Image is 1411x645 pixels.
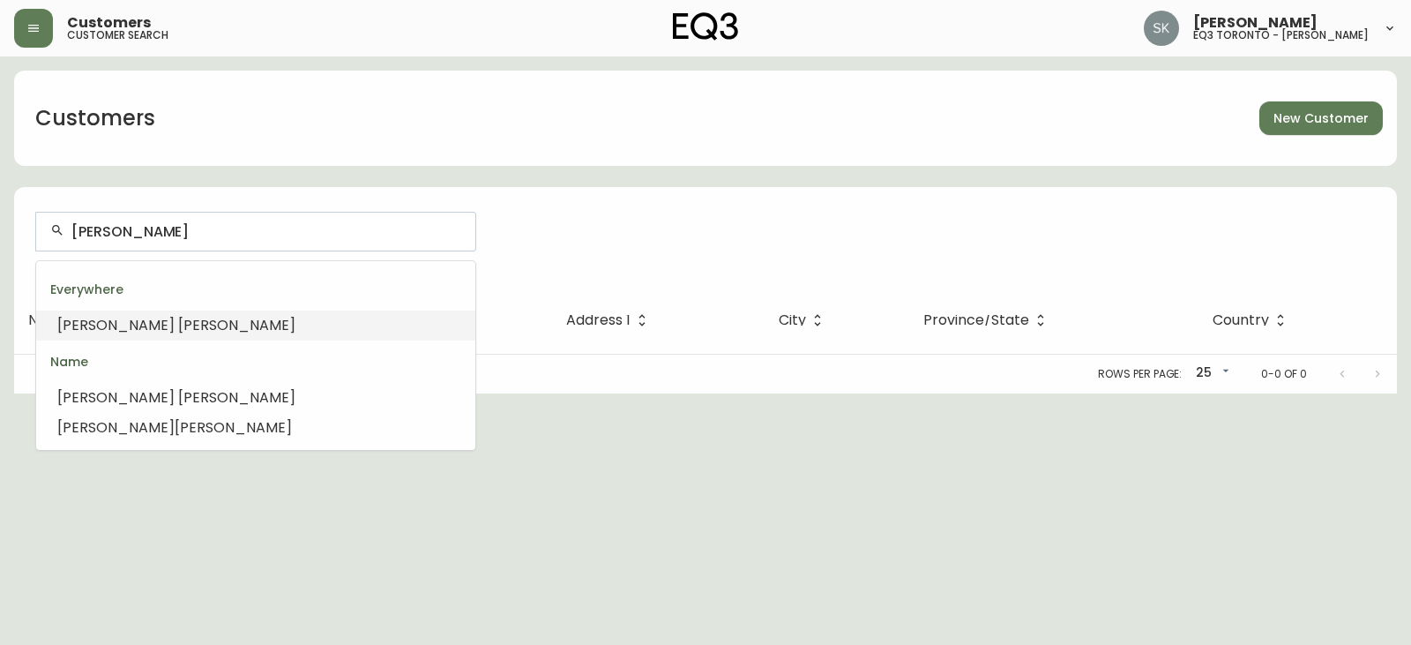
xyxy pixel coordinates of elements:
span: Country [1213,312,1292,328]
h1: Customers [35,103,155,133]
span: New Customer [1273,108,1369,130]
span: [PERSON_NAME] [57,417,175,438]
img: logo [673,12,738,41]
span: Address 1 [566,315,631,326]
span: Name [28,315,70,326]
span: [PERSON_NAME] [178,387,295,408]
p: Rows per page: [1098,366,1182,382]
img: 2f4b246f1aa1d14c63ff9b0999072a8a [1144,11,1179,46]
span: Province/State [923,315,1029,326]
span: Name [28,312,93,328]
span: [PERSON_NAME] [175,417,292,438]
button: New Customer [1259,101,1383,135]
input: Search [71,223,461,240]
span: [PERSON_NAME] [178,315,295,335]
div: 25 [1189,359,1233,388]
div: Name [36,341,475,383]
div: Everywhere [36,268,475,311]
span: City [779,312,829,328]
span: Address 1 [566,312,653,328]
h5: eq3 toronto - [PERSON_NAME] [1193,30,1369,41]
span: City [779,315,806,326]
p: 0-0 of 0 [1261,366,1307,382]
span: Country [1213,315,1269,326]
span: [PERSON_NAME] [57,387,175,408]
span: [PERSON_NAME] [1193,16,1318,30]
h5: customer search [67,30,168,41]
span: [PERSON_NAME] [57,315,175,335]
span: Customers [67,16,151,30]
span: Province/State [923,312,1052,328]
